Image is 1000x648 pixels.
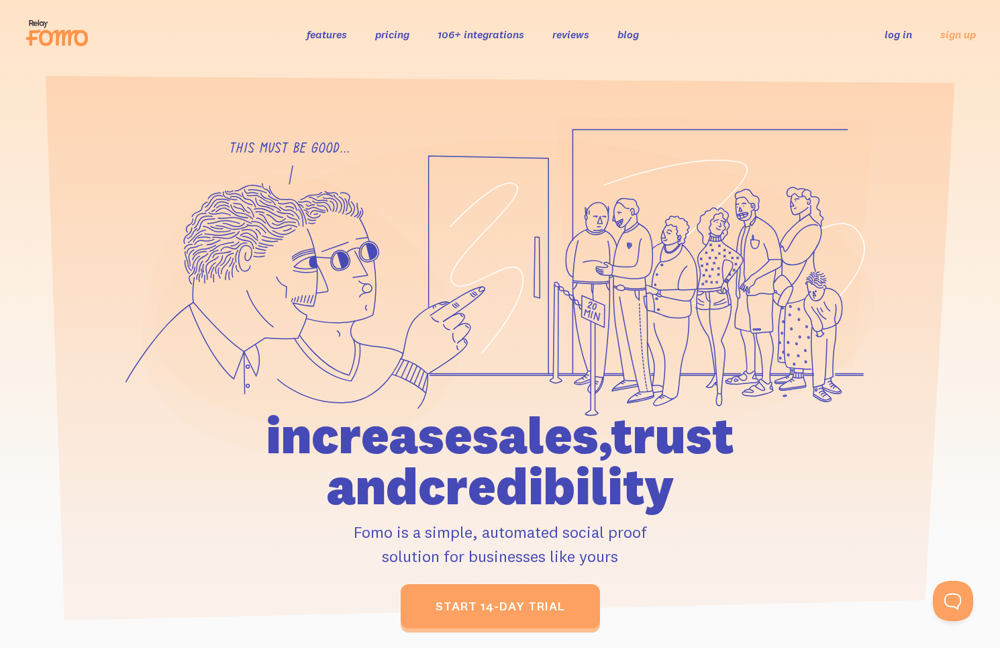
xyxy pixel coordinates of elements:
[307,28,347,41] a: features
[617,28,639,41] a: blog
[375,28,409,41] a: pricing
[885,28,912,41] a: log in
[438,28,524,41] a: 106+ integrations
[189,410,811,512] h1: increase sales, trust and credibility
[552,28,589,41] a: reviews
[940,28,976,42] a: sign up
[189,520,811,568] p: Fomo is a simple, automated social proof solution for businesses like yours
[401,584,600,629] a: start 14-day trial
[933,581,973,621] iframe: Help Scout Beacon - Open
